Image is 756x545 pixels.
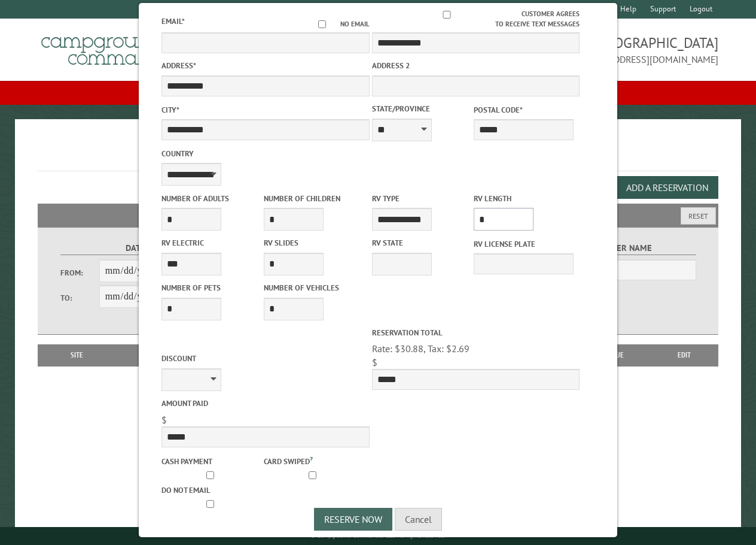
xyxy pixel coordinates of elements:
[650,344,718,366] th: Edit
[372,11,522,19] input: Customer agrees to receive text messages
[372,60,580,71] label: Address 2
[264,237,364,249] label: RV Slides
[60,241,217,255] label: Dates
[304,20,340,28] input: No email
[616,176,718,199] button: Add a Reservation
[540,241,696,255] label: Customer Name
[372,103,472,114] label: State/Province
[161,148,370,159] label: Country
[38,138,718,171] h1: Reservations
[161,456,261,467] label: Cash payment
[314,508,392,531] button: Reserve Now
[310,532,446,540] small: © Campground Commander LLC. All rights reserved.
[372,193,472,204] label: RV Type
[372,237,472,249] label: RV State
[372,356,377,368] span: $
[681,207,716,225] button: Reset
[304,19,370,29] label: No email
[310,455,313,463] a: ?
[161,282,261,293] label: Number of Pets
[474,104,574,116] label: Postal Code
[110,344,197,366] th: Dates
[372,343,470,355] span: Rate: $30.88, Tax: $2.69
[372,327,580,338] label: Reservation Total
[161,237,261,249] label: RV Electric
[161,414,167,426] span: $
[161,104,370,116] label: City
[161,60,370,71] label: Address
[264,454,364,467] label: Card swiped
[60,292,99,304] label: To:
[586,344,650,366] th: Due
[161,353,370,364] label: Discount
[264,193,364,204] label: Number of Children
[161,485,261,496] label: Do not email
[161,16,185,26] label: Email
[38,204,718,226] h2: Filters
[60,267,99,278] label: From:
[264,282,364,293] label: Number of Vehicles
[161,193,261,204] label: Number of Adults
[395,508,442,531] button: Cancel
[161,398,370,409] label: Amount paid
[372,9,580,29] label: Customer agrees to receive text messages
[44,344,109,366] th: Site
[38,23,187,70] img: Campground Commander
[474,238,574,250] label: RV License Plate
[474,193,574,204] label: RV Length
